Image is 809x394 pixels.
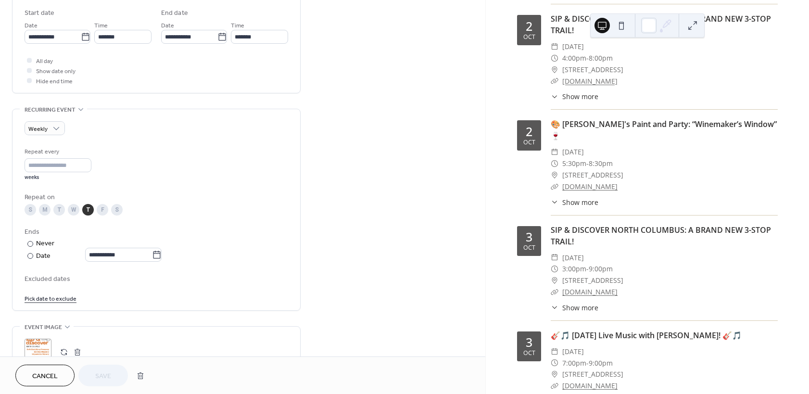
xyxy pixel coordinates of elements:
div: Start date [25,8,54,18]
div: T [82,204,94,216]
span: 3:00pm [562,263,586,275]
span: 8:00pm [589,52,613,64]
div: 2 [526,126,532,138]
span: Date [161,21,174,31]
div: ​ [551,380,558,392]
div: Oct [523,140,535,146]
div: ​ [551,76,558,87]
span: Date [25,21,38,31]
span: Time [94,21,108,31]
div: ​ [551,346,558,357]
div: T [53,204,65,216]
span: - [586,357,589,369]
div: ​ [551,52,558,64]
span: Show more [562,303,598,313]
div: ​ [551,169,558,181]
div: ​ [551,64,558,76]
div: 2 [526,20,532,32]
a: [DOMAIN_NAME] [562,287,618,296]
a: SIP & DISCOVER NORTH COLUMBUS: A BRAND NEW 3-STOP TRAIL! [551,13,771,36]
span: Event image [25,322,62,332]
a: [DOMAIN_NAME] [562,182,618,191]
span: 5:30pm [562,158,586,169]
div: Repeat every [25,147,89,157]
div: Oct [523,34,535,40]
a: SIP & DISCOVER NORTH COLUMBUS: A BRAND NEW 3-STOP TRAIL! [551,225,771,247]
span: 9:00pm [589,357,613,369]
span: Hide end time [36,76,73,87]
div: weeks [25,174,91,181]
div: ​ [551,41,558,52]
span: Show more [562,197,598,207]
button: ​Show more [551,197,598,207]
span: All day [36,56,53,66]
div: Oct [523,245,535,251]
div: ​ [551,158,558,169]
span: 8:30pm [589,158,613,169]
span: - [586,52,589,64]
span: Weekly [28,124,48,135]
div: ​ [551,91,558,102]
span: 7:00pm [562,357,586,369]
div: 3 [526,336,532,348]
span: [STREET_ADDRESS] [562,275,623,286]
span: [STREET_ADDRESS] [562,169,623,181]
div: ​ [551,263,558,275]
a: 🎨 [PERSON_NAME]'s Paint and Party: “Winemaker’s Window” 🍷 [551,119,777,141]
a: [DOMAIN_NAME] [562,76,618,86]
div: ​ [551,303,558,313]
span: Recurring event [25,105,76,115]
span: [DATE] [562,346,584,357]
div: End date [161,8,188,18]
a: [DOMAIN_NAME] [562,381,618,390]
div: W [68,204,79,216]
a: 🎸🎵 [DATE] Live Music with [PERSON_NAME]! 🎸🎵 [551,330,742,341]
span: Show more [562,91,598,102]
div: ​ [551,286,558,298]
button: Cancel [15,365,75,386]
span: Show date only [36,66,76,76]
span: 9:00pm [589,263,613,275]
span: [DATE] [562,146,584,158]
span: [DATE] [562,252,584,264]
div: ​ [551,252,558,264]
div: Ends [25,227,286,237]
span: - [586,158,589,169]
div: ​ [551,197,558,207]
div: F [97,204,108,216]
div: S [25,204,36,216]
button: ​Show more [551,303,598,313]
span: 4:00pm [562,52,586,64]
div: Never [36,239,55,249]
div: Oct [523,350,535,356]
div: ; [25,339,51,366]
span: Time [231,21,244,31]
div: ​ [551,275,558,286]
div: ​ [551,181,558,192]
span: Excluded dates [25,274,288,284]
span: Pick date to exclude [25,294,76,304]
span: [DATE] [562,41,584,52]
div: Date [36,251,162,262]
button: ​Show more [551,91,598,102]
span: [STREET_ADDRESS] [562,369,623,380]
div: ​ [551,146,558,158]
span: Cancel [32,371,58,381]
div: S [111,204,123,216]
span: [STREET_ADDRESS] [562,64,623,76]
div: ​ [551,357,558,369]
div: 3 [526,231,532,243]
div: ​ [551,369,558,380]
div: Repeat on [25,192,286,203]
div: M [39,204,51,216]
span: - [586,263,589,275]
